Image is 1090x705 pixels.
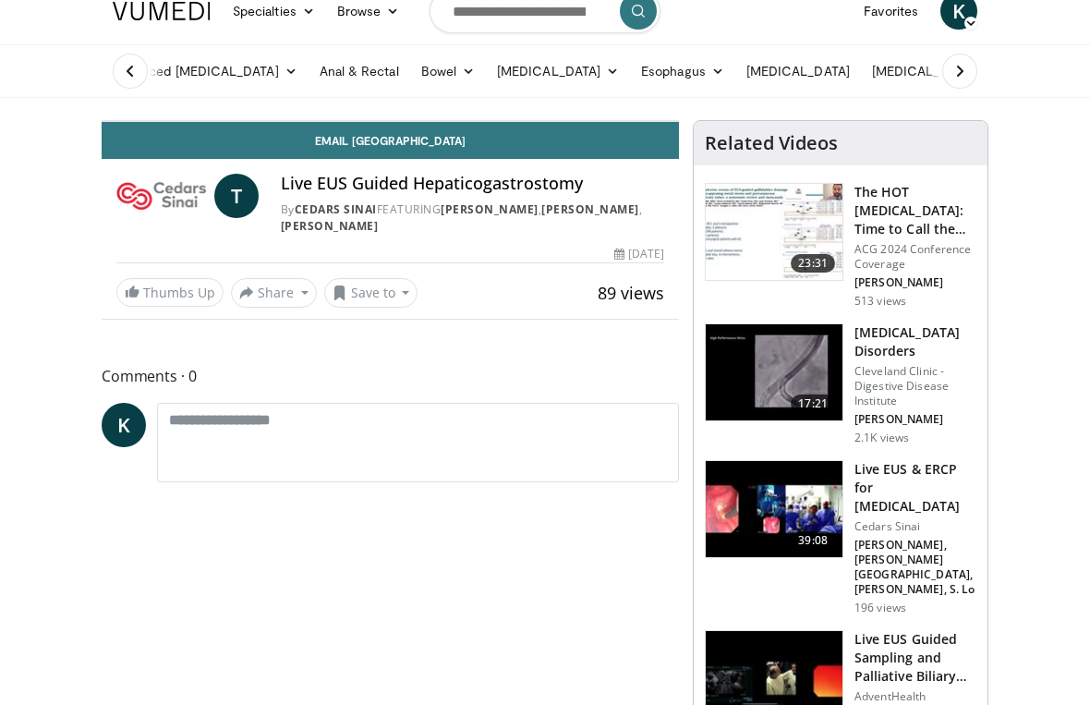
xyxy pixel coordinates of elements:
a: [MEDICAL_DATA] [735,53,861,90]
a: [PERSON_NAME] [281,218,379,234]
a: Cedars Sinai [295,201,377,217]
img: Cedars Sinai [116,174,207,218]
a: Advanced [MEDICAL_DATA] [102,53,309,90]
button: Save to [324,278,418,308]
a: Esophagus [630,53,735,90]
span: 89 views [598,282,664,304]
a: Thumbs Up [116,278,224,307]
span: 23:31 [791,254,835,273]
h4: Live EUS Guided Hepaticogastrostomy [281,174,664,194]
a: T [214,174,259,218]
a: [PERSON_NAME] [541,201,639,217]
p: [PERSON_NAME] [854,412,976,427]
img: 988aa6cd-5af5-4b12-ac8b-5ddcd403959d.150x105_q85_crop-smart_upscale.jpg [706,461,842,557]
a: 17:21 [MEDICAL_DATA] Disorders Cleveland Clinic - Digestive Disease Institute [PERSON_NAME] 2.1K ... [705,323,976,445]
p: Cedars Sinai [854,519,976,534]
img: 2be06fa1-8f42-4bab-b66d-9367dd3d8d02.150x105_q85_crop-smart_upscale.jpg [706,324,842,420]
p: 2.1K views [854,431,909,445]
p: [PERSON_NAME], [PERSON_NAME][GEOGRAPHIC_DATA], [PERSON_NAME], S. Lo [854,538,976,597]
span: Comments 0 [102,364,679,388]
a: Email [GEOGRAPHIC_DATA] [102,122,679,159]
h3: Live EUS & ERCP for [MEDICAL_DATA] [854,460,976,516]
p: ACG 2024 Conference Coverage [854,242,976,272]
div: By FEATURING , , [281,201,664,235]
p: 513 views [854,294,906,309]
a: 39:08 Live EUS & ERCP for [MEDICAL_DATA] Cedars Sinai [PERSON_NAME], [PERSON_NAME][GEOGRAPHIC_DAT... [705,460,976,615]
h4: Related Videos [705,132,838,154]
a: 23:31 The HOT [MEDICAL_DATA]: Time to Call the [MEDICAL_DATA] ACG 2024 Conference Coverage [PERSO... [705,183,976,309]
p: AdventHealth [854,689,976,704]
h3: [MEDICAL_DATA] Disorders [854,323,976,360]
button: Share [231,278,317,308]
img: VuMedi Logo [113,2,211,20]
h3: Live EUS Guided Sampling and Palliative Biliary Decompression [854,630,976,686]
a: Bowel [410,53,486,90]
p: 196 views [854,601,906,615]
span: 17:21 [791,395,835,413]
h3: The HOT [MEDICAL_DATA]: Time to Call the [MEDICAL_DATA] [854,183,976,238]
span: 39:08 [791,531,835,550]
img: ba50df68-c1e0-47c3-8b2c-701c38947694.150x105_q85_crop-smart_upscale.jpg [706,184,842,280]
a: [MEDICAL_DATA] [486,53,630,90]
p: Cleveland Clinic - Digestive Disease Institute [854,364,976,408]
div: [DATE] [614,246,664,262]
a: [PERSON_NAME] [441,201,539,217]
a: K [102,403,146,447]
p: [PERSON_NAME] [854,275,976,290]
a: Anal & Rectal [309,53,410,90]
a: [MEDICAL_DATA] [861,53,1005,90]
